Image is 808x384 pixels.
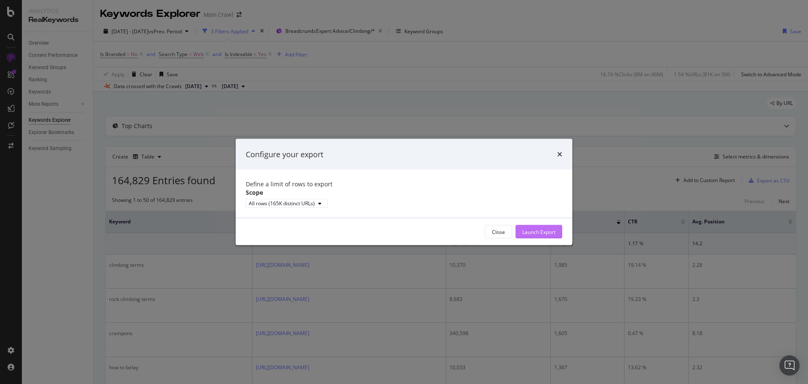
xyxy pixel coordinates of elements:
div: times [557,149,562,160]
div: Launch Export [522,228,555,235]
div: modal [236,139,572,245]
label: Scope [246,188,263,197]
div: All rows (165K distinct URLs) [249,200,315,207]
button: Launch Export [516,225,562,239]
button: Close [485,225,512,239]
div: Define a limit of rows to export [246,180,562,188]
button: All rows (165K distinct URLs) [246,199,328,208]
div: Configure your export [246,149,323,160]
div: Open Intercom Messenger [779,355,800,376]
div: Close [492,228,505,235]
